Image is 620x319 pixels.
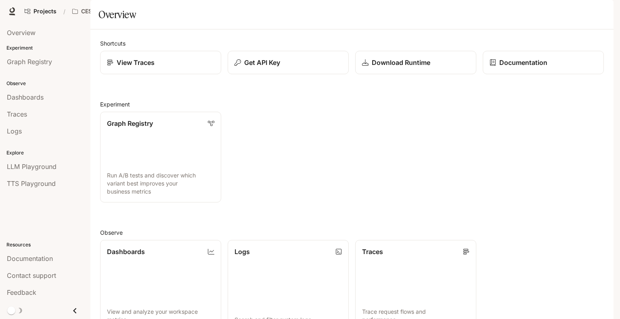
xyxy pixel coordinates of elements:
[100,228,604,237] h2: Observe
[483,51,604,74] a: Documentation
[21,3,60,19] a: Go to projects
[499,58,547,67] p: Documentation
[69,3,133,19] button: All workspaces
[235,247,250,256] p: Logs
[81,8,120,15] p: CES AI Demos
[107,247,145,256] p: Dashboards
[60,7,69,16] div: /
[100,112,221,202] a: Graph RegistryRun A/B tests and discover which variant best improves your business metrics
[34,8,57,15] span: Projects
[107,119,153,128] p: Graph Registry
[100,100,604,108] h2: Experiment
[117,58,155,67] p: View Traces
[107,171,214,196] p: Run A/B tests and discover which variant best improves your business metrics
[100,51,221,74] a: View Traces
[362,247,383,256] p: Traces
[244,58,280,67] p: Get API Key
[100,39,604,48] h2: Shortcuts
[372,58,430,67] p: Download Runtime
[228,51,349,74] button: Get API Key
[355,51,476,74] a: Download Runtime
[98,6,136,23] h1: Overview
